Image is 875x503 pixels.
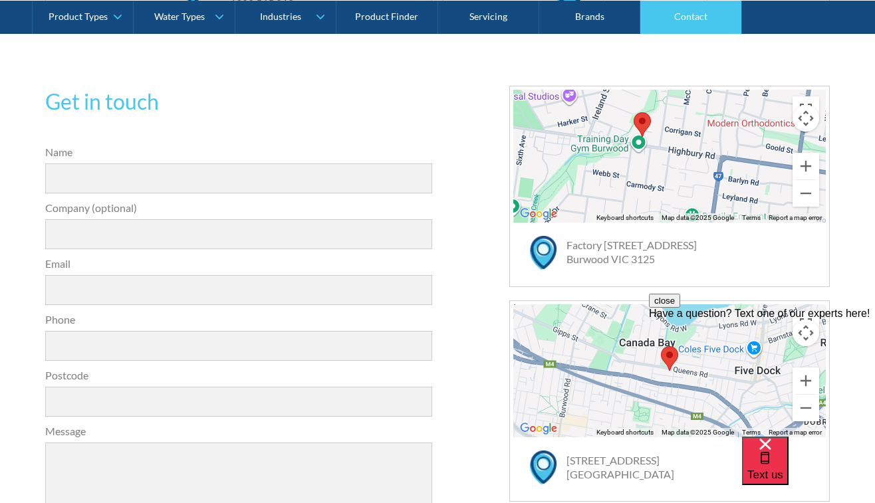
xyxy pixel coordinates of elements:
iframe: podium webchat widget bubble [742,437,875,503]
a: [STREET_ADDRESS][GEOGRAPHIC_DATA] [566,454,674,480]
button: Map camera controls [793,105,819,132]
a: Open this area in Google Maps (opens a new window) [517,420,561,437]
label: Name [45,144,432,160]
label: Company (optional) [45,200,432,216]
label: Email [45,256,432,272]
img: map marker icon [530,451,557,484]
button: Toggle fullscreen view [793,96,819,123]
div: Map pin [634,112,651,137]
button: Zoom out [793,180,819,207]
label: Message [45,423,432,439]
a: Report a map error [769,214,822,221]
span: Map data ©2025 Google [662,214,734,221]
button: Keyboard shortcuts [596,213,654,223]
button: Keyboard shortcuts [596,428,654,437]
label: Postcode [45,367,432,383]
div: Industries [260,11,301,22]
div: Product Types [49,11,108,22]
button: Zoom in [793,153,819,179]
iframe: podium webchat widget prompt [649,294,875,453]
a: Factory [STREET_ADDRESS]Burwood VIC 3125 [566,239,697,265]
img: Google [517,420,561,437]
h2: Get in touch [45,86,432,118]
img: map marker icon [530,236,557,270]
div: Water Types [154,11,205,22]
label: Phone [45,312,432,328]
img: Google [517,205,561,223]
a: Terms (opens in new tab) [742,214,761,221]
a: Open this area in Google Maps (opens a new window) [517,205,561,223]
